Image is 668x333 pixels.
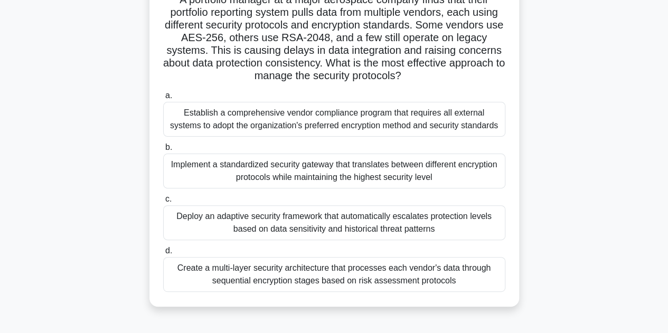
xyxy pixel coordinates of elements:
div: Create a multi-layer security architecture that processes each vendor's data through sequential e... [163,257,505,292]
div: Implement a standardized security gateway that translates between different encryption protocols ... [163,154,505,188]
span: a. [165,91,172,100]
span: d. [165,246,172,255]
div: Deploy an adaptive security framework that automatically escalates protection levels based on dat... [163,205,505,240]
span: c. [165,194,172,203]
div: Establish a comprehensive vendor compliance program that requires all external systems to adopt t... [163,102,505,137]
span: b. [165,142,172,151]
